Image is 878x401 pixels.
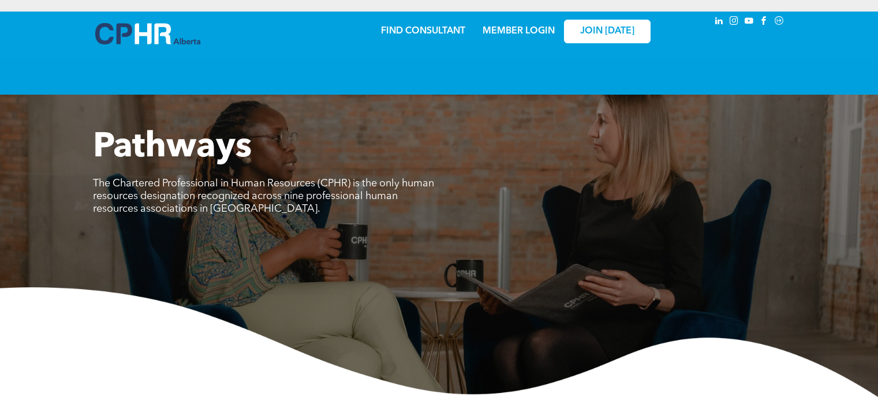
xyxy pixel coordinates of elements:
a: FIND CONSULTANT [381,27,465,36]
span: JOIN [DATE] [580,26,634,37]
a: JOIN [DATE] [564,20,651,43]
img: A blue and white logo for cp alberta [95,23,200,44]
span: Pathways [93,130,252,165]
span: The Chartered Professional in Human Resources (CPHR) is the only human resources designation reco... [93,178,434,214]
a: MEMBER LOGIN [483,27,555,36]
a: Social network [773,14,786,30]
a: facebook [758,14,771,30]
a: youtube [743,14,756,30]
a: linkedin [713,14,726,30]
a: instagram [728,14,741,30]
